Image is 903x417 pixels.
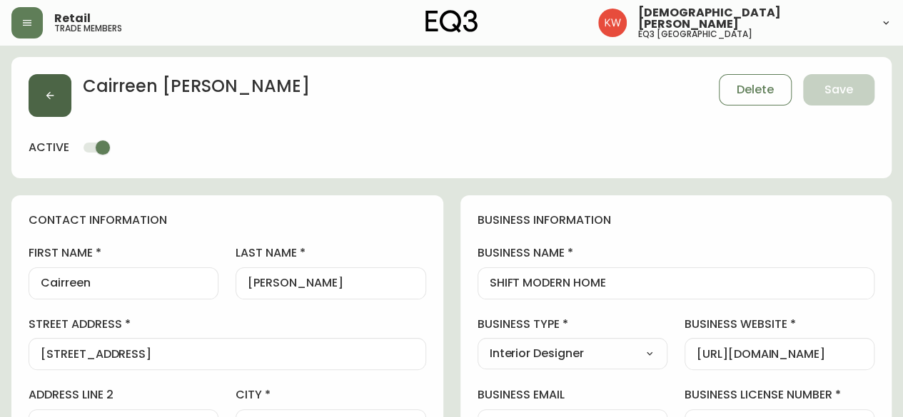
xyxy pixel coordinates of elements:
input: https://www.designshop.com [697,347,862,361]
button: Delete [719,74,792,105]
label: address line 2 [29,387,218,403]
label: business name [478,245,875,261]
label: business website [685,316,874,332]
label: street address [29,316,426,332]
h5: trade members [54,24,122,33]
label: business email [478,387,667,403]
span: Delete [737,82,774,98]
h4: contact information [29,212,426,228]
label: last name [236,245,425,261]
label: business type [478,316,667,332]
span: Retail [54,13,91,24]
label: first name [29,245,218,261]
label: city [236,387,425,403]
h2: Cairreen [PERSON_NAME] [83,74,310,105]
label: business license number [685,387,874,403]
h4: active [29,140,69,155]
img: logo [425,10,478,33]
img: f33162b67396b0982c40ce2a87247151 [598,9,627,37]
h4: business information [478,212,875,228]
span: [DEMOGRAPHIC_DATA][PERSON_NAME] [638,7,869,30]
h5: eq3 [GEOGRAPHIC_DATA] [638,30,752,38]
